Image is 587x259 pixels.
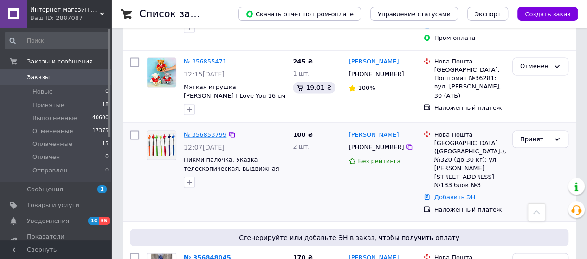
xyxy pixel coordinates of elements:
span: Уведомления [27,217,69,225]
span: 35 [99,217,110,225]
span: 10 [88,217,99,225]
span: [PHONE_NUMBER] [348,143,404,150]
button: Скачать отчет по пром-оплате [238,7,361,21]
span: 1 шт. [293,70,310,77]
input: Поиск [5,32,110,49]
div: [GEOGRAPHIC_DATA] ([GEOGRAPHIC_DATA].), №320 (до 30 кг): ул. [PERSON_NAME][STREET_ADDRESS] №133 б... [434,139,505,189]
span: Товары и услуги [27,201,79,209]
span: Без рейтинга [358,157,400,164]
span: Оплачен [32,153,60,161]
div: Пром-оплата [434,34,505,42]
span: Отмененные [32,127,73,135]
span: 100 ₴ [293,131,313,138]
span: Выполненные [32,114,77,122]
span: Принятые [32,101,65,109]
div: [GEOGRAPHIC_DATA], Поштомат №36281: вул. [PERSON_NAME], 30 (АТБ) [434,66,505,100]
div: Нова Пошта [434,130,505,139]
img: Фото товару [147,58,176,87]
span: Создать заказ [525,11,570,18]
div: Отменен [520,62,549,71]
h1: Список заказов [139,8,219,19]
span: 245 ₴ [293,58,313,65]
a: № 356853799 [184,131,226,138]
span: Оплаченные [32,140,72,148]
span: Заказы и сообщения [27,57,93,66]
span: Сообщения [27,185,63,194]
span: Экспорт [475,11,501,18]
button: Экспорт [467,7,508,21]
a: № 356855471 [184,58,226,65]
span: 0 [105,88,109,96]
a: Фото товару [147,130,176,160]
div: Принят [520,134,549,144]
a: Создать заказ [508,10,578,17]
span: 12:07[DATE] [184,143,225,151]
span: 18 [102,101,109,109]
div: Нова Пошта [434,57,505,66]
span: [PHONE_NUMBER] [348,70,404,77]
span: Управление статусами [378,11,451,18]
span: Отправлен [32,166,67,175]
div: Наложенный платеж [434,103,505,112]
a: Мягкая игрушка [PERSON_NAME] I Love You 16 см [184,83,285,99]
span: Скачать отчет по пром-оплате [245,10,354,18]
span: Интернет магазин детских игрушек Cool Toys [30,6,100,14]
span: 12:15[DATE] [184,70,225,78]
span: 17375 [92,127,109,135]
a: Пикми палочка. Указка телескопическая, выдвижная «Рука» 55см [184,156,279,180]
span: Сгенерируйте или добавьте ЭН в заказ, чтобы получить оплату [134,233,565,242]
div: 19.01 ₴ [293,82,335,93]
span: 0 [105,153,109,161]
span: 40600 [92,114,109,122]
span: 15 [102,140,109,148]
span: 100% [358,84,375,91]
span: 0 [105,166,109,175]
a: Добавить ЭН [434,193,475,200]
span: 2 шт. [293,143,310,150]
button: Управление статусами [370,7,458,21]
div: Ваш ID: 2887087 [30,14,111,22]
img: Фото товару [147,131,176,159]
span: 1 [97,185,107,193]
a: [PERSON_NAME] [348,57,399,66]
span: Новые [32,88,53,96]
span: Заказы [27,73,50,82]
div: Наложенный платеж [434,205,505,214]
a: [PERSON_NAME] [348,130,399,139]
span: Показатели работы компании [27,233,86,249]
button: Создать заказ [517,7,578,21]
